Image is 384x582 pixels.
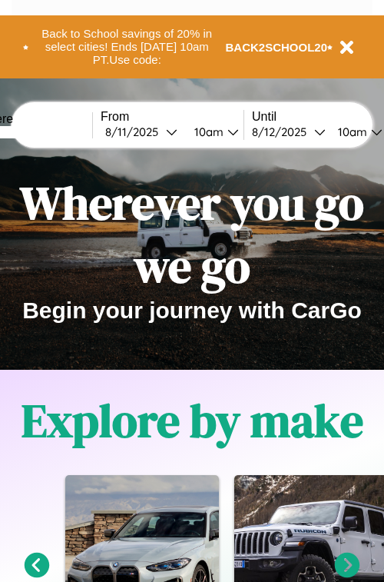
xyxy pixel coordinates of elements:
div: 8 / 12 / 2025 [252,125,314,139]
button: 10am [182,124,243,140]
div: 10am [187,125,227,139]
div: 8 / 11 / 2025 [105,125,166,139]
button: 8/11/2025 [101,124,182,140]
h1: Explore by make [22,389,363,452]
b: BACK2SCHOOL20 [226,41,328,54]
label: From [101,110,243,124]
div: 10am [330,125,371,139]
button: Back to School savings of 20% in select cities! Ends [DATE] 10am PT.Use code: [28,23,226,71]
